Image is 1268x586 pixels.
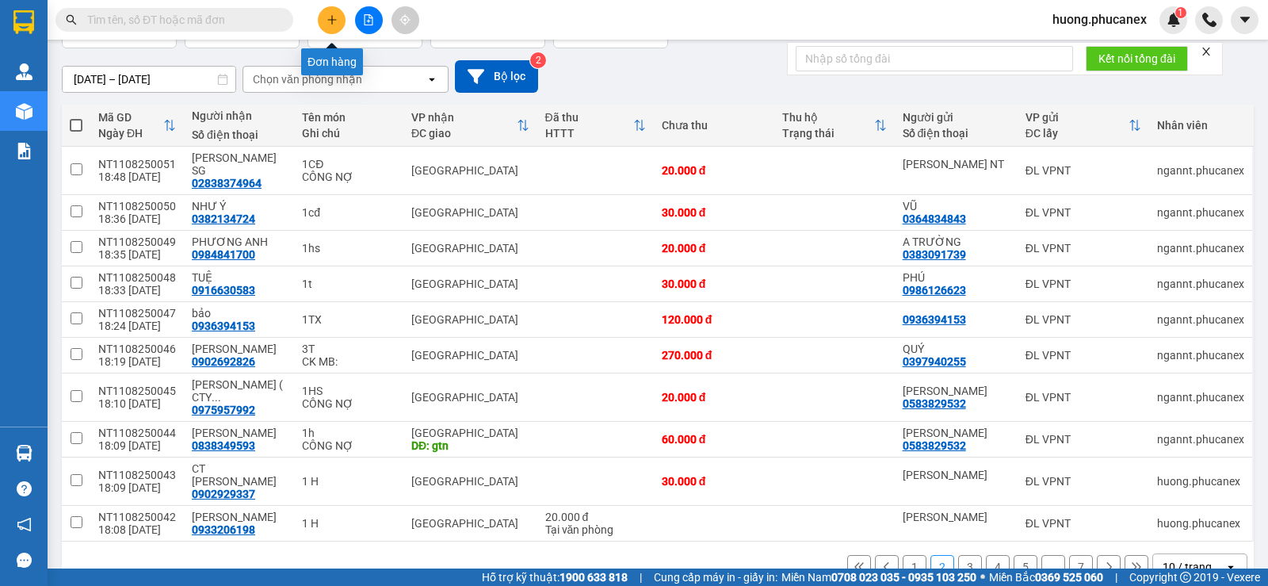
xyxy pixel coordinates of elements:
div: Người gửi [903,111,1010,124]
span: plus [327,14,338,25]
div: 30.000 đ [662,278,766,290]
div: 18:09 [DATE] [98,481,176,494]
span: ⚪️ [980,574,985,580]
b: Phúc An Express [20,102,82,205]
span: Miền Nam [781,569,976,586]
div: CÔNG NỢ [302,170,395,183]
th: Toggle SortBy [403,105,537,147]
input: Tìm tên, số ĐT hoặc mã đơn [87,11,274,29]
div: ĐL VPNT [1025,206,1141,219]
div: ĐL VPNT [1025,517,1141,530]
span: Kết nối tổng đài [1098,50,1175,67]
div: Trạng thái [782,127,874,140]
img: logo.jpg [172,20,210,58]
div: CK MB: [302,355,395,368]
span: Miền Bắc [989,569,1103,586]
div: [GEOGRAPHIC_DATA] [411,242,529,255]
div: ĐL VPNT [1025,433,1141,446]
div: hưng phú [903,385,1010,397]
div: 0902929337 [192,488,255,500]
div: [GEOGRAPHIC_DATA] [411,475,529,488]
img: solution-icon [16,143,32,159]
div: ĐC giao [411,127,516,140]
div: Mã GD [98,111,163,124]
div: THUỶ NGUYÊN [192,343,286,355]
div: 18:24 [DATE] [98,320,176,332]
div: 18:19 [DATE] [98,355,176,368]
div: 0916630583 [192,284,255,297]
span: | [1115,569,1117,586]
div: NT1108250043 [98,469,176,481]
strong: 0708 023 035 - 0935 103 250 [831,571,976,584]
div: PHƯƠNG ANH [192,236,286,248]
div: 02838374964 [192,177,262,190]
button: Kết nối tổng đài [1086,46,1188,71]
span: notification [17,517,32,532]
div: ngannt.phucanex [1157,242,1244,255]
div: ngannt.phucanex [1157,349,1244,362]
span: search [66,14,77,25]
div: BƯU CHÍNH NT [903,158,1010,170]
img: logo-vxr [13,10,34,34]
div: 20.000 đ [545,511,646,523]
th: Toggle SortBy [90,105,184,147]
div: 0936394153 [903,313,966,326]
div: 0583829532 [903,439,966,452]
div: 0902692826 [192,355,255,368]
b: Gửi khách hàng [97,23,157,98]
div: 0936394153 [192,320,255,332]
div: 1TX [302,313,395,326]
div: NT1108250045 [98,385,176,397]
span: Cung cấp máy in - giấy in: [654,569,777,586]
div: 20.000 đ [662,242,766,255]
div: ĐL VPNT [1025,313,1141,326]
div: Tại văn phòng [545,523,646,536]
div: 30.000 đ [662,206,766,219]
svg: open [426,73,438,86]
div: [GEOGRAPHIC_DATA] [411,164,529,177]
div: 0397940255 [903,355,966,368]
b: [DOMAIN_NAME] [133,60,218,73]
th: Toggle SortBy [537,105,654,147]
img: logo.jpg [20,20,99,99]
button: file-add [355,6,383,34]
th: Toggle SortBy [1018,105,1149,147]
div: 18:48 [DATE] [98,170,176,183]
div: Nhân viên [1157,119,1244,132]
div: Đã thu [545,111,633,124]
sup: 1 [1175,7,1186,18]
span: file-add [363,14,374,25]
div: A TRƯỜNG [903,236,1010,248]
div: ĐL VPNT [1025,278,1141,290]
button: 4 [986,555,1010,579]
div: 0382134724 [192,213,255,225]
div: 270.000 đ [662,349,766,362]
span: copyright [1180,572,1191,583]
div: huong.phucanex [1157,517,1244,530]
button: 3 [958,555,982,579]
div: ĐL VPNT [1025,349,1141,362]
div: Số điện thoại [903,127,1010,140]
div: 0984841700 [192,248,255,261]
div: 0986126623 [903,284,966,297]
div: Thu hộ [782,111,874,124]
img: icon-new-feature [1167,13,1181,27]
div: ĐL VPNT [1025,164,1141,177]
div: Ngày ĐH [98,127,163,140]
div: 18:33 [DATE] [98,284,176,297]
div: 10 / trang [1163,559,1212,575]
div: Số điện thoại [192,128,286,141]
button: 7 [1069,555,1093,579]
div: NT1108250049 [98,236,176,248]
div: VP nhận [411,111,516,124]
button: 1 [903,555,926,579]
span: close [1201,46,1212,57]
div: LƯU GIA [192,511,286,523]
span: message [17,553,32,568]
div: 20.000 đ [662,391,766,404]
img: phone-icon [1202,13,1216,27]
div: 18:36 [DATE] [98,213,176,225]
div: VP gửi [1025,111,1129,124]
div: 0583829532 [903,397,966,410]
div: CT HUỲNH NGỌC [192,462,286,488]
